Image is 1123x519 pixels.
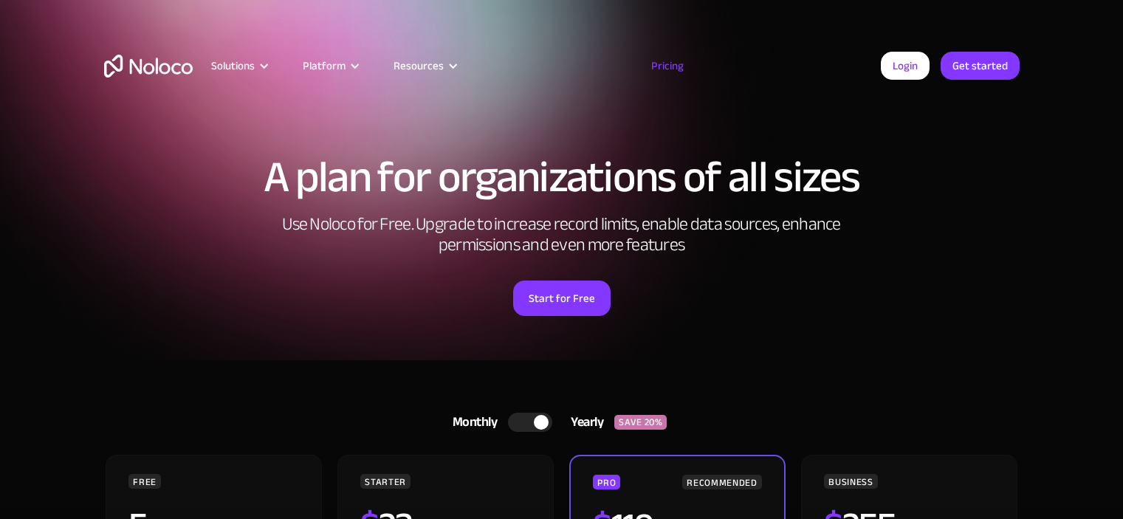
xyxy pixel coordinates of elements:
[394,56,444,75] div: Resources
[284,56,375,75] div: Platform
[552,411,614,433] div: Yearly
[360,474,410,489] div: STARTER
[824,474,877,489] div: BUSINESS
[434,411,509,433] div: Monthly
[104,55,193,78] a: home
[513,281,611,316] a: Start for Free
[128,474,161,489] div: FREE
[941,52,1020,80] a: Get started
[104,155,1020,199] h1: A plan for organizations of all sizes
[375,56,473,75] div: Resources
[193,56,284,75] div: Solutions
[593,475,620,489] div: PRO
[682,475,761,489] div: RECOMMENDED
[633,56,702,75] a: Pricing
[267,214,857,255] h2: Use Noloco for Free. Upgrade to increase record limits, enable data sources, enhance permissions ...
[303,56,346,75] div: Platform
[211,56,255,75] div: Solutions
[881,52,930,80] a: Login
[614,415,667,430] div: SAVE 20%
